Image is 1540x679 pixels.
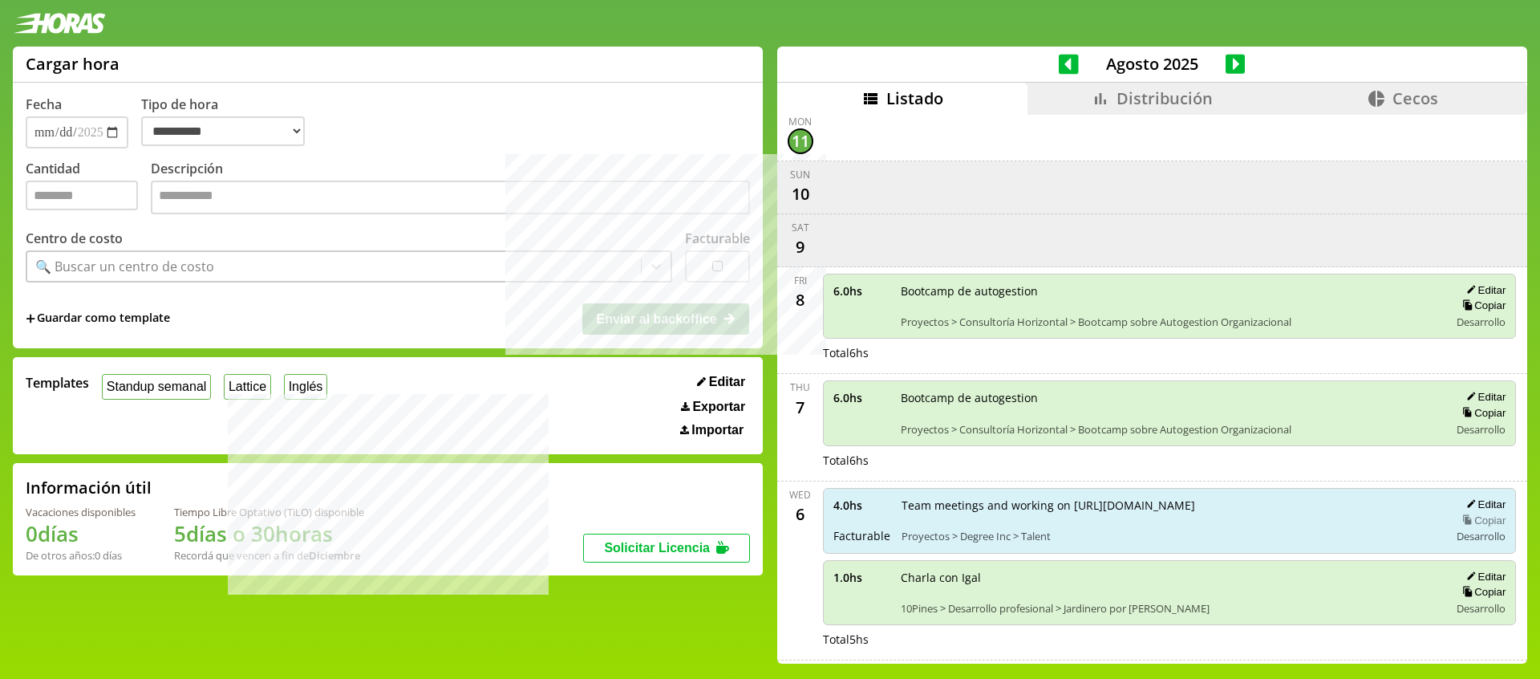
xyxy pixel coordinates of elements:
[174,519,364,548] h1: 5 días o 30 horas
[26,519,136,548] h1: 0 días
[26,477,152,498] h2: Información útil
[1457,601,1506,616] span: Desarrollo
[794,274,807,287] div: Fri
[102,374,211,399] button: Standup semanal
[901,601,1439,616] span: 10Pines > Desarrollo profesional > Jardinero por [PERSON_NAME]
[788,394,813,420] div: 7
[1457,299,1506,312] button: Copiar
[901,570,1439,585] span: Charla con Igal
[788,115,812,128] div: Mon
[777,115,1527,661] div: scrollable content
[901,315,1439,329] span: Proyectos > Consultoría Horizontal > Bootcamp sobre Autogestion Organizacional
[26,310,35,327] span: +
[1457,406,1506,420] button: Copiar
[583,534,750,563] button: Solicitar Licencia
[141,96,318,148] label: Tipo de hora
[901,422,1439,437] span: Proyectos > Consultoría Horizontal > Bootcamp sobre Autogestion Organizacional
[709,375,745,389] span: Editar
[26,374,89,392] span: Templates
[26,96,62,113] label: Fecha
[1461,390,1506,404] button: Editar
[151,181,750,214] textarea: Descripción
[1079,53,1226,75] span: Agosto 2025
[1457,422,1506,437] span: Desarrollo
[174,505,364,519] div: Tiempo Libre Optativo (TiLO) disponible
[1461,570,1506,583] button: Editar
[823,632,1517,647] div: Total 5 hs
[788,502,813,527] div: 6
[823,345,1517,360] div: Total 6 hs
[901,390,1439,405] span: Bootcamp de autogestion
[26,548,136,563] div: De otros años: 0 días
[833,283,890,299] span: 6.0 hs
[788,287,813,313] div: 8
[823,453,1517,468] div: Total 6 hs
[833,498,890,513] span: 4.0 hs
[833,528,890,543] span: Facturable
[792,221,809,234] div: Sat
[833,390,890,405] span: 6.0 hs
[692,374,750,390] button: Editar
[1457,529,1506,543] span: Desarrollo
[26,505,136,519] div: Vacaciones disponibles
[1392,87,1438,109] span: Cecos
[1457,585,1506,599] button: Copiar
[901,283,1439,299] span: Bootcamp de autogestion
[26,160,151,218] label: Cantidad
[1116,87,1213,109] span: Distribución
[224,374,271,399] button: Lattice
[790,380,810,394] div: Thu
[26,53,120,75] h1: Cargar hora
[35,258,214,275] div: 🔍 Buscar un centro de costo
[902,529,1439,543] span: Proyectos > Degree Inc > Talent
[26,181,138,210] input: Cantidad
[284,374,327,399] button: Inglés
[174,548,364,563] div: Recordá que vencen a fin de
[26,310,170,327] span: +Guardar como template
[141,116,305,146] select: Tipo de hora
[886,87,943,109] span: Listado
[151,160,750,218] label: Descripción
[691,423,744,437] span: Importar
[1457,514,1506,527] button: Copiar
[902,498,1439,513] span: Team meetings and working on [URL][DOMAIN_NAME]
[788,128,813,154] div: 11
[604,541,710,555] span: Solicitar Licencia
[790,168,810,181] div: Sun
[1457,315,1506,329] span: Desarrollo
[692,400,745,414] span: Exportar
[833,570,890,585] span: 1.0 hs
[309,548,360,563] b: Diciembre
[789,488,811,502] div: Wed
[13,13,106,34] img: logotipo
[1461,498,1506,511] button: Editar
[1461,283,1506,297] button: Editar
[26,230,123,247] label: Centro de costo
[788,234,813,260] div: 9
[788,181,813,207] div: 10
[685,230,750,247] label: Facturable
[676,399,750,415] button: Exportar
